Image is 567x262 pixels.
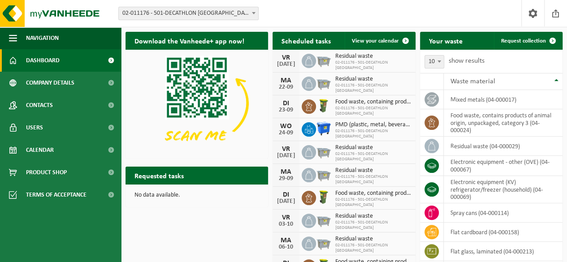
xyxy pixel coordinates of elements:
[335,121,465,128] font: PMD (plastic, metal, beverage cartons) (companies)
[316,167,331,182] img: WB-2500-GAL-GY-04
[335,243,387,253] font: 02-011176 - 501-DECATHLON [GEOGRAPHIC_DATA]
[335,60,387,70] font: 02-011176 - 501-DECATHLON [GEOGRAPHIC_DATA]
[450,112,551,134] font: food waste, contains products of animal origin, unpackaged, category 3 (04-000024)
[316,144,331,159] img: WB-2500-GAL-GY-04
[134,173,184,180] font: Requested tasks
[134,38,244,45] font: Download the Vanheede+ app now!
[335,174,387,185] font: 02-011176 - 501-DECATHLON [GEOGRAPHIC_DATA]
[283,100,289,107] font: DI
[316,98,331,113] img: WB-0060-HPE-GN-51
[122,10,312,17] font: 02-011176 - 501-DECATHLON [GEOGRAPHIC_DATA] - [GEOGRAPHIC_DATA]
[277,61,295,68] font: [DATE]
[450,210,509,216] font: spray cans (04-000114)
[279,107,293,113] font: 23-09
[119,7,258,20] span: 02-011176 - 501-DECATHLON BRUGGE - BRUGGE
[316,75,331,90] img: WB-2500-GAL-GY-04
[279,221,293,228] font: 03-10
[316,212,331,228] img: WB-2500-GAL-GY-04
[335,76,372,82] font: Residual waste
[335,83,387,93] font: 02-011176 - 501-DECATHLON [GEOGRAPHIC_DATA]
[118,7,259,20] span: 02-011176 - 501-DECATHLON BRUGGE - BRUGGE
[134,192,180,198] font: No data available.
[429,38,463,45] font: Your waste
[335,53,372,60] font: Residual waste
[345,32,415,50] a: View your calendar
[335,167,372,174] font: Residual waste
[316,235,331,250] img: WB-2500-GAL-GY-04
[335,236,372,242] font: Residual waste
[26,169,67,176] font: Product Shop
[316,52,331,68] img: WB-2500-GAL-GY-04
[494,32,562,50] a: Request collection
[126,50,268,157] img: Download the VHEPlus App
[450,78,495,85] font: Waste material
[282,54,290,61] font: VR
[450,143,520,150] font: residual waste (04-000029)
[316,121,331,136] img: WB-1100-HPE-BE-04
[335,197,387,207] font: 02-011176 - 501-DECATHLON [GEOGRAPHIC_DATA]
[26,35,59,42] font: Navigation
[450,159,550,173] font: electronic equipment - other (OVE) (04-000067)
[279,84,293,90] font: 22-09
[26,57,60,64] font: Dashboard
[282,146,290,153] font: VR
[501,38,546,44] font: Request collection
[283,191,289,198] font: DI
[352,38,399,44] font: View your calendar
[335,213,372,219] font: Residual waste
[277,198,295,205] font: [DATE]
[26,192,87,198] font: Terms of acceptance
[281,168,291,176] font: MA
[450,179,543,201] font: electronic equipment (KV) refrigerator/freezer (household) (04-000069)
[335,129,387,139] font: 02-011176 - 501-DECATHLON [GEOGRAPHIC_DATA]
[449,57,485,64] font: show results
[26,147,54,154] font: Calendar
[279,244,293,250] font: 06-10
[335,190,520,197] font: Food waste, containing products of animal origin, unpackaged, category 3
[277,152,295,159] font: [DATE]
[424,55,444,69] span: 10
[26,102,53,109] font: Contacts
[335,106,387,116] font: 02-011176 - 501-DECATHLON [GEOGRAPHIC_DATA]
[335,220,387,230] font: 02-011176 - 501-DECATHLON [GEOGRAPHIC_DATA]
[316,189,331,205] img: WB-0060-HPE-GN-51
[335,144,372,151] font: Residual waste
[279,175,293,182] font: 29-09
[425,56,444,68] span: 10
[335,99,520,105] font: Food waste, containing products of animal origin, unpackaged, category 3
[281,237,291,244] font: MA
[280,123,292,130] font: WO
[450,248,534,255] font: flat glass, laminated (04-000213)
[26,125,43,131] font: Users
[26,80,74,86] font: Company details
[428,58,435,65] font: 10
[335,151,387,162] font: 02-011176 - 501-DECATHLON [GEOGRAPHIC_DATA]
[450,229,519,236] font: flat cardboard (04-000158)
[281,77,291,84] font: MA
[450,96,516,103] font: mixed metals (04-000017)
[281,38,330,45] font: Scheduled tasks
[279,129,293,136] font: 24-09
[282,214,290,221] font: VR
